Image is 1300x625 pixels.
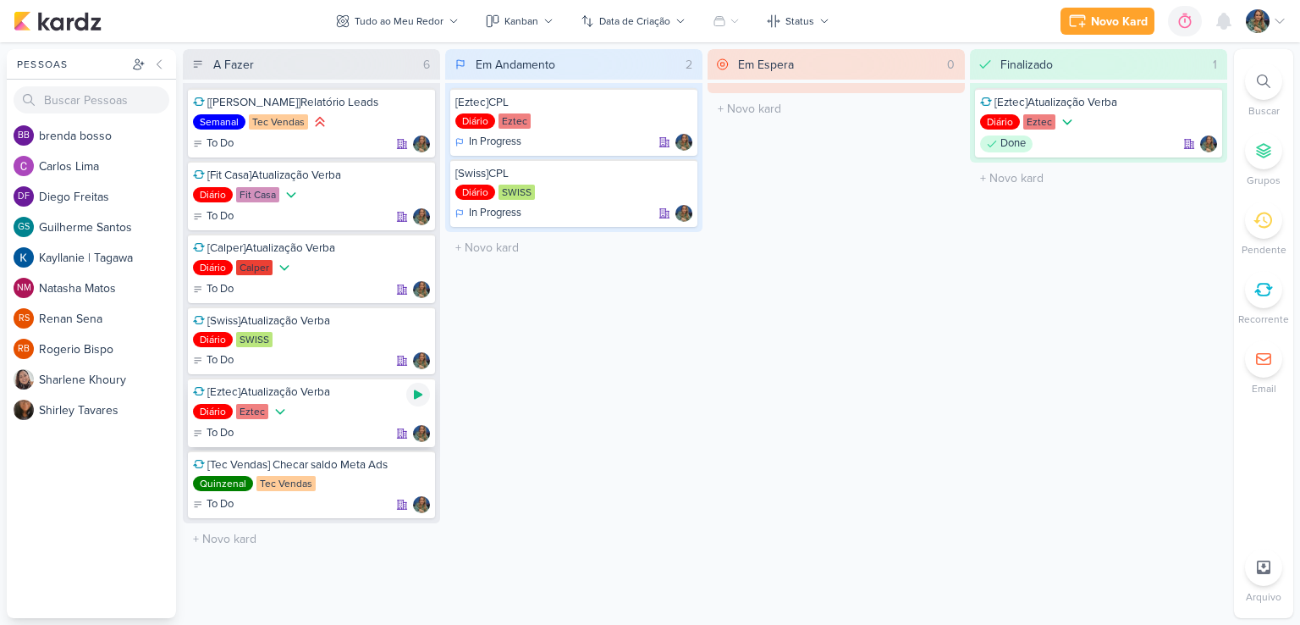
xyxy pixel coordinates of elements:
div: Fit Casa [236,187,279,202]
div: Prioridade Baixa [276,259,293,276]
div: K a y l l a n i e | T a g a w a [39,249,176,267]
div: To Do [193,496,234,513]
img: Isabella Gutierres [1200,136,1217,152]
img: Sharlene Khoury [14,369,34,390]
div: [Swiss]CPL [455,166,692,181]
img: Isabella Gutierres [413,136,430,152]
p: To Do [207,352,234,369]
div: In Progress [455,134,521,151]
p: To Do [207,281,234,298]
div: Diário [193,260,233,275]
div: Pessoas [14,57,129,72]
img: Isabella Gutierres [413,352,430,369]
div: 1 [1206,56,1224,74]
input: + Novo kard [449,235,699,260]
p: Email [1252,381,1276,396]
div: Responsável: Isabella Gutierres [413,352,430,369]
div: Prioridade Baixa [272,403,289,420]
img: Isabella Gutierres [413,281,430,298]
div: Diário [455,113,495,129]
div: R o g e r i o B i s p o [39,340,176,358]
div: [Eztec]Atualização Verba [980,95,1217,110]
p: Recorrente [1238,312,1289,327]
div: SWISS [499,185,535,200]
div: SWISS [236,332,273,347]
div: Diego Freitas [14,186,34,207]
div: Semanal [193,114,245,130]
div: Diário [455,185,495,200]
div: [Eztec]CPL [455,95,692,110]
div: Responsável: Isabella Gutierres [1200,136,1217,152]
div: Responsável: Isabella Gutierres [413,425,430,442]
div: 2 [679,56,699,74]
img: Isabella Gutierres [675,205,692,222]
div: Responsável: Isabella Gutierres [413,208,430,225]
div: [Calper]Atualização Verba [193,241,430,256]
div: Natasha Matos [14,278,34,298]
div: C a r l o s L i m a [39,158,176,175]
input: Buscar Pessoas [14,86,169,113]
div: [Swiss]Atualização Verba [193,313,430,329]
p: RB [18,345,30,354]
p: bb [18,131,30,141]
div: Tec Vendas [256,476,316,491]
input: + Novo kard [973,166,1224,191]
img: Kayllanie | Tagawa [14,247,34,268]
p: To Do [207,496,234,513]
p: To Do [207,208,234,225]
div: Quinzenal [193,476,253,491]
div: [Tec Vendas] Checar saldo Meta Ads [193,457,430,473]
div: 0 [940,56,961,74]
div: Calper [236,260,273,275]
p: To Do [207,425,234,442]
div: Finalizado [1000,56,1053,74]
div: b r e n d a b o s s o [39,127,176,145]
p: In Progress [469,134,521,151]
img: kardz.app [14,11,102,31]
div: Diário [193,332,233,347]
div: To Do [193,281,234,298]
p: RS [19,314,30,324]
input: + Novo kard [711,97,961,121]
div: [Fit Casa]Atualização Verba [193,168,430,183]
p: Buscar [1248,103,1280,119]
img: Isabella Gutierres [675,134,692,151]
div: D i e g o F r e i t a s [39,188,176,206]
div: Responsável: Isabella Gutierres [413,136,430,152]
div: Diário [980,114,1020,130]
div: Guilherme Santos [14,217,34,237]
div: 6 [416,56,437,74]
p: To Do [207,136,234,152]
div: Em Andamento [476,56,555,74]
div: To Do [193,136,234,152]
p: GS [18,223,30,232]
div: S h i r l e y T a v a r e s [39,401,176,419]
div: brenda bosso [14,125,34,146]
div: Eztec [236,404,268,419]
p: NM [17,284,31,293]
div: Ligar relógio [406,383,430,407]
p: Arquivo [1246,589,1281,605]
div: Prioridade Alta [311,113,328,130]
div: Prioridade Baixa [283,186,300,203]
div: Responsável: Isabella Gutierres [413,281,430,298]
div: Responsável: Isabella Gutierres [413,496,430,513]
button: Novo Kard [1060,8,1154,35]
div: Done [980,136,1033,152]
div: In Progress [455,205,521,222]
input: + Novo kard [186,527,437,551]
img: Isabella Gutierres [413,496,430,513]
p: Grupos [1247,173,1281,188]
div: Diário [193,187,233,202]
div: Rogerio Bispo [14,339,34,359]
div: G u i l h e r m e S a n t o s [39,218,176,236]
div: S h a r l e n e K h o u r y [39,371,176,389]
div: Diário [193,404,233,419]
div: Eztec [499,113,531,129]
div: N a t a s h a M a t o s [39,279,176,297]
div: To Do [193,352,234,369]
img: Isabella Gutierres [413,425,430,442]
p: Pendente [1242,242,1286,257]
p: Done [1000,136,1026,152]
p: In Progress [469,205,521,222]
